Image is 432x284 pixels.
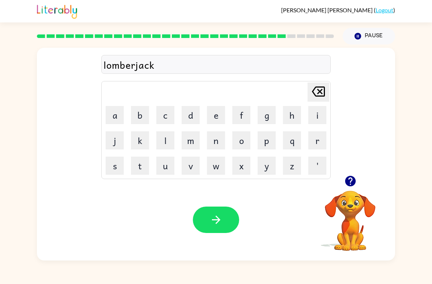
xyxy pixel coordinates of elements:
[283,157,301,175] button: z
[258,157,276,175] button: y
[283,131,301,149] button: q
[182,131,200,149] button: m
[37,3,77,19] img: Literably
[232,157,250,175] button: x
[106,106,124,124] button: a
[131,131,149,149] button: k
[232,106,250,124] button: f
[308,106,326,124] button: i
[131,106,149,124] button: b
[182,157,200,175] button: v
[207,157,225,175] button: w
[156,131,174,149] button: l
[343,28,395,44] button: Pause
[376,7,393,13] a: Logout
[283,106,301,124] button: h
[308,131,326,149] button: r
[308,157,326,175] button: '
[207,106,225,124] button: e
[281,7,395,13] div: ( )
[156,157,174,175] button: u
[106,157,124,175] button: s
[232,131,250,149] button: o
[258,106,276,124] button: g
[207,131,225,149] button: n
[281,7,374,13] span: [PERSON_NAME] [PERSON_NAME]
[103,57,329,72] div: lomberjack
[182,106,200,124] button: d
[106,131,124,149] button: j
[314,179,386,252] video: Your browser must support playing .mp4 files to use Literably. Please try using another browser.
[156,106,174,124] button: c
[258,131,276,149] button: p
[131,157,149,175] button: t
